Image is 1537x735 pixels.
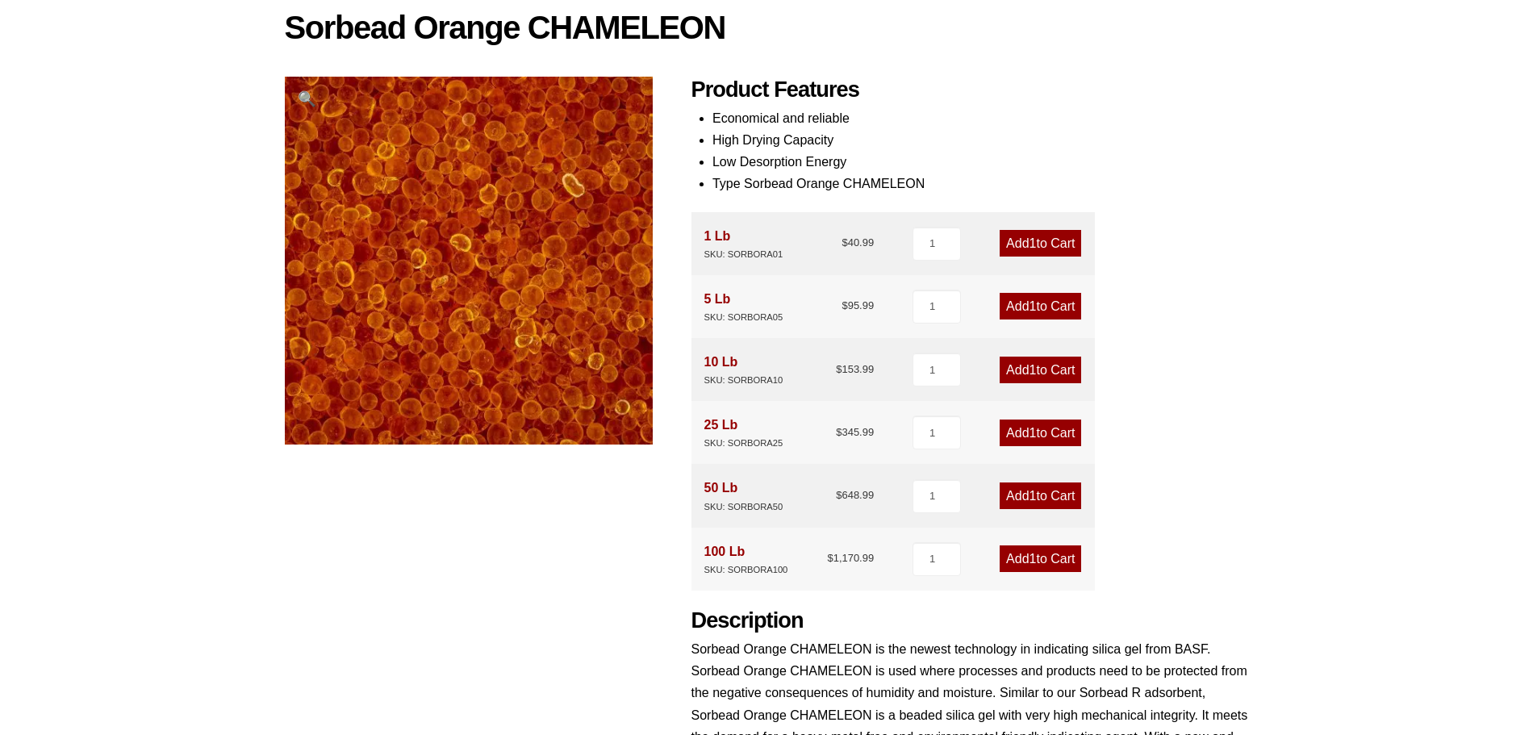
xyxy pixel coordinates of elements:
[842,236,874,248] bdi: 40.99
[704,288,783,325] div: 5 Lb
[836,426,842,438] span: $
[1000,230,1081,257] a: Add1to Cart
[704,414,783,451] div: 25 Lb
[1000,293,1081,319] a: Add1to Cart
[712,151,1253,173] li: Low Desorption Energy
[704,562,788,578] div: SKU: SORBORA100
[842,236,847,248] span: $
[704,499,783,515] div: SKU: SORBORA50
[1000,482,1081,509] a: Add1to Cart
[1030,363,1037,377] span: 1
[1030,299,1037,313] span: 1
[704,541,788,578] div: 100 Lb
[1030,426,1037,440] span: 1
[836,363,874,375] bdi: 153.99
[1000,420,1081,446] a: Add1to Cart
[836,363,842,375] span: $
[1030,552,1037,566] span: 1
[704,247,783,262] div: SKU: SORBORA01
[691,608,1253,634] h2: Description
[836,426,874,438] bdi: 345.99
[704,351,783,388] div: 10 Lb
[827,552,874,564] bdi: 1,170.99
[285,77,329,121] a: View full-screen image gallery
[1030,489,1037,503] span: 1
[1030,236,1037,250] span: 1
[1000,357,1081,383] a: Add1to Cart
[712,107,1253,129] li: Economical and reliable
[704,310,783,325] div: SKU: SORBORA05
[691,77,1253,103] h2: Product Features
[842,299,847,311] span: $
[842,299,874,311] bdi: 95.99
[712,129,1253,151] li: High Drying Capacity
[704,477,783,514] div: 50 Lb
[298,90,316,107] span: 🔍
[836,489,874,501] bdi: 648.99
[285,10,1253,44] h1: Sorbead Orange CHAMELEON
[704,373,783,388] div: SKU: SORBORA10
[704,436,783,451] div: SKU: SORBORA25
[704,225,783,262] div: 1 Lb
[1000,545,1081,572] a: Add1to Cart
[712,173,1253,194] li: Type Sorbead Orange CHAMELEON
[827,552,833,564] span: $
[836,489,842,501] span: $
